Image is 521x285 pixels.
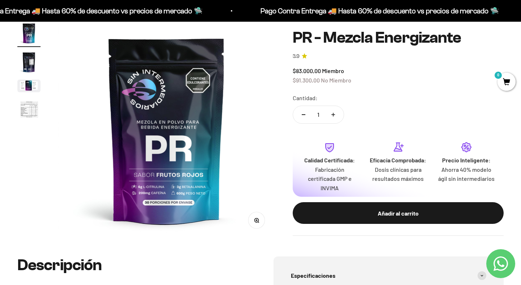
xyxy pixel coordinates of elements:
span: Miembro [322,67,344,74]
img: PR - Mezcla Energizante [58,22,275,239]
p: Fabricación certificada GMP e INVIMA [301,165,358,192]
div: Un aval de expertos o estudios clínicos en la página. [9,34,150,54]
p: Ahorra 40% modelo ágil sin intermediarios [438,165,495,183]
a: 3.93.9 de 5.0 estrellas [293,52,504,60]
span: No Miembro [321,76,351,83]
button: Enviar [118,108,150,120]
div: Añadir al carrito [307,208,489,218]
img: PR - Mezcla Energizante [17,80,41,92]
label: Cantidad: [293,93,318,103]
div: Un mensaje de garantía de satisfacción visible. [9,70,150,83]
strong: Precio Inteligente: [442,157,491,163]
img: PR - Mezcla Energizante [17,51,41,74]
button: Ir al artículo 2 [17,51,41,76]
div: Más detalles sobre la fecha exacta de entrega. [9,56,150,68]
span: Enviar [119,108,149,120]
p: ¿Qué te daría la seguridad final para añadir este producto a tu carrito? [9,12,150,28]
p: Pago Contra Entrega 🚚 Hasta 60% de descuento vs precios de mercado 🛸 [250,5,488,17]
button: Añadir al carrito [293,202,504,224]
img: PR - Mezcla Energizante [17,22,41,45]
div: La confirmación de la pureza de los ingredientes. [9,85,150,104]
button: Aumentar cantidad [323,106,344,123]
button: Ir al artículo 4 [17,98,41,124]
span: $83.000,00 [293,67,321,74]
button: Ir al artículo 3 [17,80,41,94]
img: PR - Mezcla Energizante [17,98,41,122]
h1: PR - Mezcla Energizante [293,29,504,46]
button: Reducir cantidad [293,106,314,123]
strong: Calidad Certificada: [304,157,355,163]
strong: Eficacia Comprobada: [370,157,426,163]
span: Especificaciones [291,271,335,280]
span: 3.9 [293,52,300,60]
h2: Descripción [17,256,247,274]
mark: 0 [494,71,503,80]
p: Dosis clínicas para resultados máximos [370,165,427,183]
span: $91.300,00 [293,76,320,83]
a: 0 [497,78,516,86]
button: Ir al artículo 1 [17,22,41,47]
